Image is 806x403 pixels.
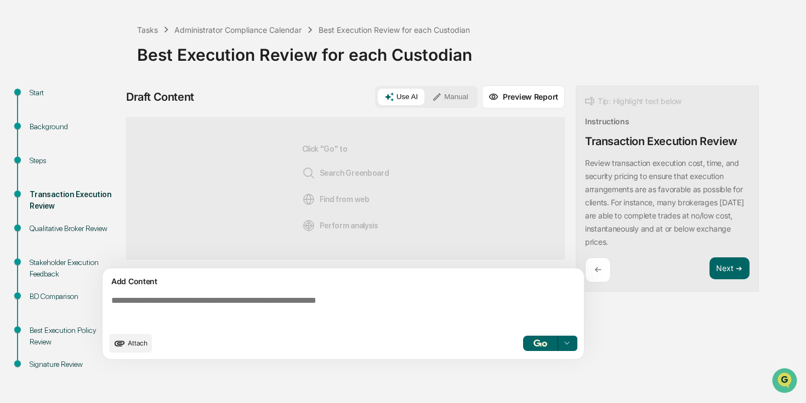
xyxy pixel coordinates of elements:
div: Tip: Highlight text below [585,95,682,108]
p: ← [594,264,601,275]
img: Go [533,339,547,347]
div: Steps [30,155,120,166]
div: Qualitative Broker Review [30,223,120,234]
button: Preview Report [482,85,565,108]
div: Best Execution Review for each Custodian [137,36,801,65]
div: Signature Review [30,359,120,370]
div: 🗄️ [80,139,88,148]
button: Use AI [378,89,424,105]
span: Perform analysis [302,219,378,232]
button: upload document [109,334,152,353]
input: Clear [29,50,181,61]
button: Go [523,336,558,351]
span: Preclearance [22,138,71,149]
iframe: Open customer support [771,367,801,396]
button: Start new chat [186,87,200,100]
div: Best Execution Review for each Custodian [319,25,470,34]
div: Tasks [137,25,158,34]
a: 🖐️Preclearance [7,134,75,153]
span: Attach [128,339,147,347]
a: 🔎Data Lookup [7,154,73,174]
span: Pylon [109,186,133,194]
div: 🖐️ [11,139,20,148]
div: BD Comparison [30,291,120,302]
div: Click "Go" to [302,135,389,241]
div: 🔎 [11,160,20,169]
span: Attestations [90,138,136,149]
div: Transaction Execution Review [585,135,737,148]
img: Search [302,166,315,180]
img: Web [302,193,315,206]
p: How can we help? [11,23,200,41]
a: 🗄️Attestations [75,134,140,153]
div: Start [30,87,120,99]
a: Powered byPylon [77,185,133,194]
div: Transaction Execution Review [30,189,120,212]
img: Analysis [302,219,315,232]
div: Background [30,121,120,133]
button: Manual [425,89,475,105]
div: Add Content [109,275,577,288]
div: Start new chat [37,84,180,95]
div: Administrator Compliance Calendar [174,25,302,34]
div: We're available if you need us! [37,95,139,103]
img: 1746055101610-c473b297-6a78-478c-a979-82029cc54cd1 [11,84,31,103]
span: Find from web [302,193,370,206]
span: Data Lookup [22,159,69,170]
div: Draft Content [126,90,194,103]
p: Review transaction execution cost, time, and security pricing to ensure that execution arrangemen... [585,158,743,246]
button: Next ➔ [709,257,750,280]
div: Best Execution Policy Review [30,325,120,348]
div: Stakeholder Execution Feedback [30,257,120,280]
span: Search Greenboard [302,166,389,180]
div: Instructions [585,117,629,126]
